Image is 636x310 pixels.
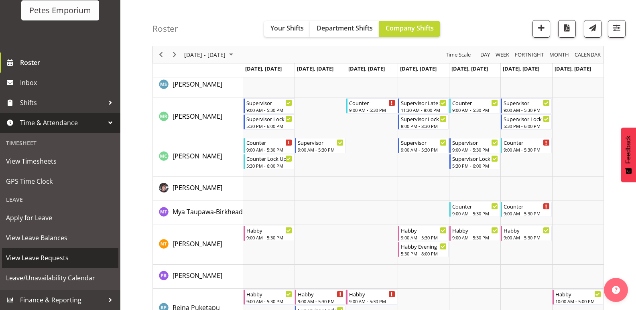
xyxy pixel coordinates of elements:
[449,154,500,169] div: Melissa Cowen"s event - Supervisor Lock Up Begin From Friday, September 19, 2025 at 5:30:00 PM GM...
[573,50,602,60] button: Month
[555,290,601,298] div: Habby
[246,234,292,241] div: 9:00 AM - 5:30 PM
[398,114,449,130] div: Melanie Richardson"s event - Supervisor Lock Up Begin From Thursday, September 18, 2025 at 8:00:0...
[612,286,620,294] img: help-xxl-2.png
[452,154,498,162] div: Supervisor Lock Up
[173,239,222,249] a: [PERSON_NAME]
[173,271,222,280] a: [PERSON_NAME]
[479,50,492,60] button: Timeline Day
[153,137,243,177] td: Melissa Cowen resource
[244,98,294,113] div: Melanie Richardson"s event - Supervisor Begin From Monday, September 15, 2025 at 9:00:00 AM GMT+1...
[400,65,437,72] span: [DATE], [DATE]
[183,50,237,60] button: September 15 - 21, 2025
[298,146,343,153] div: 9:00 AM - 5:30 PM
[555,65,591,72] span: [DATE], [DATE]
[2,208,118,228] a: Apply for Leave
[2,268,118,288] a: Leave/Unavailability Calendar
[264,21,310,37] button: Your Shifts
[504,226,549,234] div: Habby
[20,117,104,129] span: Time & Attendance
[501,138,551,153] div: Melissa Cowen"s event - Counter Begin From Saturday, September 20, 2025 at 9:00:00 AM GMT+12:00 E...
[501,226,551,241] div: Nicole Thomson"s event - Habby Begin From Saturday, September 20, 2025 at 9:00:00 AM GMT+12:00 En...
[173,151,222,161] a: [PERSON_NAME]
[6,272,114,284] span: Leave/Unavailability Calendar
[346,290,397,305] div: Reina Puketapu"s event - Habby Begin From Wednesday, September 17, 2025 at 9:00:00 AM GMT+12:00 E...
[173,239,222,248] span: [PERSON_NAME]
[452,146,498,153] div: 9:00 AM - 5:30 PM
[401,107,447,113] div: 11:30 AM - 8:00 PM
[348,65,385,72] span: [DATE], [DATE]
[401,146,447,153] div: 9:00 AM - 5:30 PM
[555,298,601,304] div: 10:00 AM - 5:00 PM
[501,98,551,113] div: Melanie Richardson"s event - Supervisor Begin From Saturday, September 20, 2025 at 9:00:00 AM GMT...
[246,298,292,304] div: 9:00 AM - 5:30 PM
[398,242,449,257] div: Nicole Thomson"s event - Habby Evening Begin From Thursday, September 18, 2025 at 5:30:00 PM GMT+...
[6,212,114,224] span: Apply for Leave
[349,290,395,298] div: Habby
[398,226,449,241] div: Nicole Thomson"s event - Habby Begin From Thursday, September 18, 2025 at 9:00:00 AM GMT+12:00 En...
[20,97,104,109] span: Shifts
[246,138,292,146] div: Counter
[449,202,500,217] div: Mya Taupawa-Birkhead"s event - Counter Begin From Friday, September 19, 2025 at 9:00:00 AM GMT+12...
[401,115,447,123] div: Supervisor Lock Up
[295,290,345,305] div: Reina Puketapu"s event - Habby Begin From Tuesday, September 16, 2025 at 9:00:00 AM GMT+12:00 End...
[154,46,168,63] div: Previous
[6,232,114,244] span: View Leave Balances
[173,207,243,216] span: Mya Taupawa-Birkhead
[183,50,226,60] span: [DATE] - [DATE]
[386,24,434,32] span: Company Shifts
[449,98,500,113] div: Melanie Richardson"s event - Counter Begin From Friday, September 19, 2025 at 9:00:00 AM GMT+12:0...
[173,207,243,217] a: Mya Taupawa-Birkhead
[298,138,343,146] div: Supervisor
[398,98,449,113] div: Melanie Richardson"s event - Supervisor Late Shift Begin From Thursday, September 18, 2025 at 11:...
[452,234,498,241] div: 9:00 AM - 5:30 PM
[504,138,549,146] div: Counter
[504,234,549,241] div: 9:00 AM - 5:30 PM
[532,20,550,38] button: Add a new shift
[449,138,500,153] div: Melissa Cowen"s event - Supervisor Begin From Friday, September 19, 2025 at 9:00:00 AM GMT+12:00 ...
[20,77,116,89] span: Inbox
[298,298,343,304] div: 9:00 AM - 5:30 PM
[349,107,395,113] div: 9:00 AM - 5:30 PM
[152,24,178,33] h4: Roster
[553,290,603,305] div: Reina Puketapu"s event - Habby Begin From Sunday, September 21, 2025 at 10:00:00 AM GMT+12:00 End...
[2,135,118,151] div: Timesheet
[501,114,551,130] div: Melanie Richardson"s event - Supervisor Lock Up Begin From Saturday, September 20, 2025 at 5:30:0...
[2,151,118,171] a: View Timesheets
[156,50,167,60] button: Previous
[173,79,222,89] a: [PERSON_NAME]
[401,99,447,107] div: Supervisor Late Shift
[504,107,549,113] div: 9:00 AM - 5:30 PM
[153,97,243,137] td: Melanie Richardson resource
[401,234,447,241] div: 9:00 AM - 5:30 PM
[480,50,491,60] span: Day
[153,265,243,289] td: Peter Bunn resource
[449,226,500,241] div: Nicole Thomson"s event - Habby Begin From Friday, September 19, 2025 at 9:00:00 AM GMT+12:00 Ends...
[246,123,292,129] div: 5:30 PM - 6:00 PM
[173,111,222,121] a: [PERSON_NAME]
[153,201,243,225] td: Mya Taupawa-Birkhead resource
[310,21,379,37] button: Department Shifts
[401,250,447,257] div: 5:30 PM - 8:00 PM
[504,99,549,107] div: Supervisor
[346,98,397,113] div: Melanie Richardson"s event - Counter Begin From Wednesday, September 17, 2025 at 9:00:00 AM GMT+1...
[173,271,222,280] span: [PERSON_NAME]
[244,290,294,305] div: Reina Puketapu"s event - Habby Begin From Monday, September 15, 2025 at 9:00:00 AM GMT+12:00 Ends...
[153,225,243,265] td: Nicole Thomson resource
[20,294,104,306] span: Finance & Reporting
[298,290,343,298] div: Habby
[244,114,294,130] div: Melanie Richardson"s event - Supervisor Lock Up Begin From Monday, September 15, 2025 at 5:30:00 ...
[452,99,498,107] div: Counter
[452,138,498,146] div: Supervisor
[2,248,118,268] a: View Leave Requests
[398,138,449,153] div: Melissa Cowen"s event - Supervisor Begin From Thursday, September 18, 2025 at 9:00:00 AM GMT+12:0...
[349,298,395,304] div: 9:00 AM - 5:30 PM
[584,20,601,38] button: Send a list of all shifts for the selected filtered period to all rostered employees.
[295,138,345,153] div: Melissa Cowen"s event - Supervisor Begin From Tuesday, September 16, 2025 at 9:00:00 AM GMT+12:00...
[169,50,180,60] button: Next
[504,210,549,217] div: 9:00 AM - 5:30 PM
[244,138,294,153] div: Melissa Cowen"s event - Counter Begin From Monday, September 15, 2025 at 9:00:00 AM GMT+12:00 End...
[244,226,294,241] div: Nicole Thomson"s event - Habby Begin From Monday, September 15, 2025 at 9:00:00 AM GMT+12:00 Ends...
